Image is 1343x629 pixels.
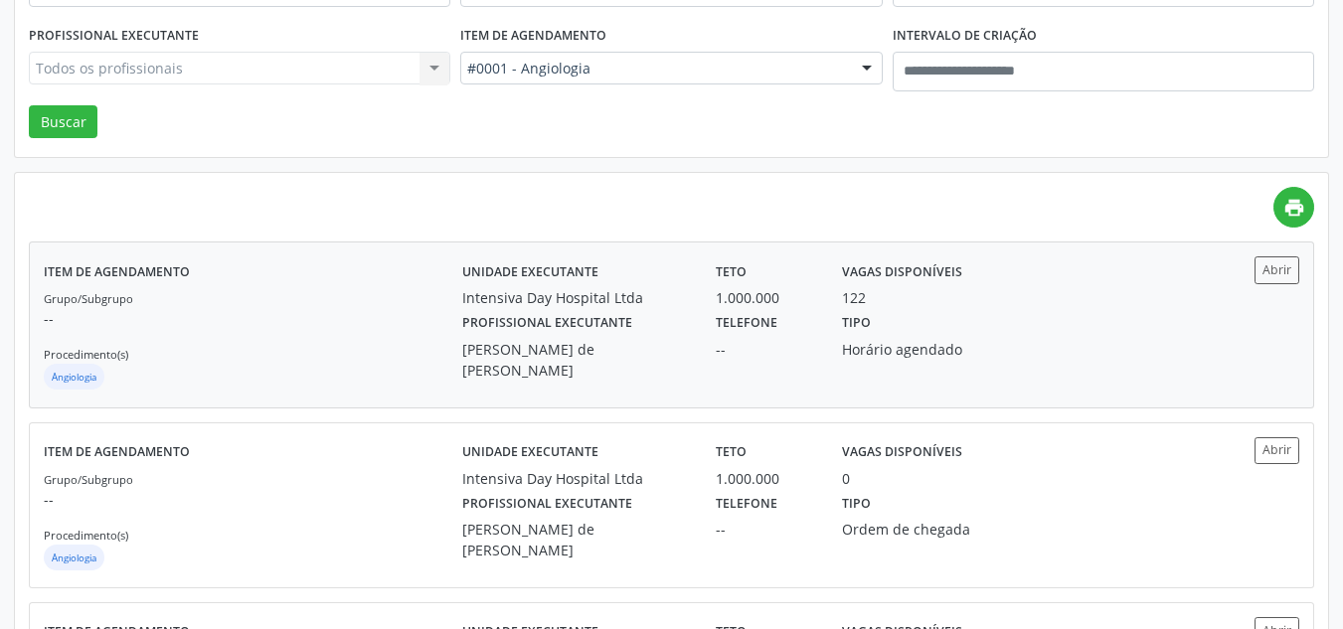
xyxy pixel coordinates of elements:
[462,437,598,468] label: Unidade executante
[716,339,814,360] div: --
[716,256,747,287] label: Teto
[842,437,962,468] label: Vagas disponíveis
[716,308,777,339] label: Telefone
[1283,197,1305,219] i: print
[716,287,814,308] div: 1.000.000
[52,371,96,384] small: Angiologia
[462,308,632,339] label: Profissional executante
[462,489,632,520] label: Profissional executante
[29,21,199,52] label: Profissional executante
[44,308,462,329] p: --
[44,347,128,362] small: Procedimento(s)
[716,489,777,520] label: Telefone
[462,287,688,308] div: Intensiva Day Hospital Ltda
[842,489,871,520] label: Tipo
[44,437,190,468] label: Item de agendamento
[44,256,190,287] label: Item de agendamento
[893,21,1037,52] label: Intervalo de criação
[29,105,97,139] button: Buscar
[462,339,688,381] div: [PERSON_NAME] de [PERSON_NAME]
[462,468,688,489] div: Intensiva Day Hospital Ltda
[842,256,962,287] label: Vagas disponíveis
[842,519,1004,540] div: Ordem de chegada
[462,519,688,560] div: [PERSON_NAME] de [PERSON_NAME]
[1273,187,1314,228] a: print
[842,468,850,489] div: 0
[716,468,814,489] div: 1.000.000
[1255,437,1299,464] button: Abrir
[44,528,128,543] small: Procedimento(s)
[842,308,871,339] label: Tipo
[716,437,747,468] label: Teto
[1255,256,1299,283] button: Abrir
[716,519,814,540] div: --
[462,256,598,287] label: Unidade executante
[467,59,841,79] span: #0001 - Angiologia
[44,472,133,487] small: Grupo/Subgrupo
[44,291,133,306] small: Grupo/Subgrupo
[460,21,606,52] label: Item de agendamento
[44,489,462,510] p: --
[842,339,1004,360] div: Horário agendado
[842,287,866,308] div: 122
[52,551,96,564] small: Angiologia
